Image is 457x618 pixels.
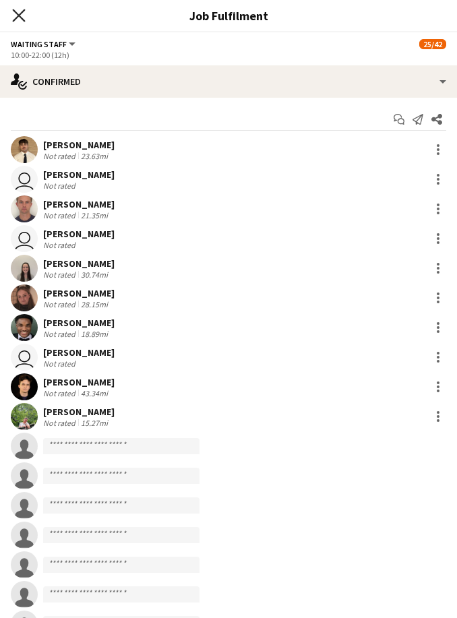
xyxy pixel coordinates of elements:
div: Not rated [43,181,78,191]
div: [PERSON_NAME] [43,317,115,329]
div: Not rated [43,418,78,428]
div: [PERSON_NAME] [43,406,115,418]
div: Not rated [43,329,78,339]
div: [PERSON_NAME] [43,139,115,151]
div: Not rated [43,240,78,250]
div: Not rated [43,388,78,398]
div: Not rated [43,299,78,309]
div: [PERSON_NAME] [43,228,115,240]
div: Not rated [43,359,78,369]
div: [PERSON_NAME] [43,287,115,299]
div: Not rated [43,210,78,220]
span: 25/42 [419,39,446,49]
div: [PERSON_NAME] [43,257,115,270]
div: 21.35mi [78,210,111,220]
div: 18.89mi [78,329,111,339]
div: Not rated [43,151,78,161]
div: [PERSON_NAME] [43,376,115,388]
div: 10:00-22:00 (12h) [11,50,446,60]
div: 15.27mi [78,418,111,428]
div: [PERSON_NAME] [43,168,115,181]
div: [PERSON_NAME] [43,198,115,210]
div: Not rated [43,270,78,280]
div: 23.63mi [78,151,111,161]
span: Waiting Staff [11,39,67,49]
div: [PERSON_NAME] [43,346,115,359]
div: 43.34mi [78,388,111,398]
button: Waiting Staff [11,39,78,49]
div: 30.74mi [78,270,111,280]
div: 28.15mi [78,299,111,309]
